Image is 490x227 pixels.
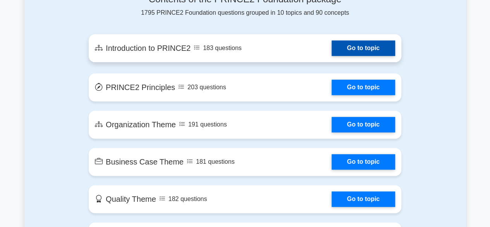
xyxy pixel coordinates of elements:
a: Go to topic [332,80,395,95]
a: Go to topic [332,40,395,56]
a: Go to topic [332,154,395,170]
a: Go to topic [332,191,395,207]
a: Go to topic [332,117,395,132]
